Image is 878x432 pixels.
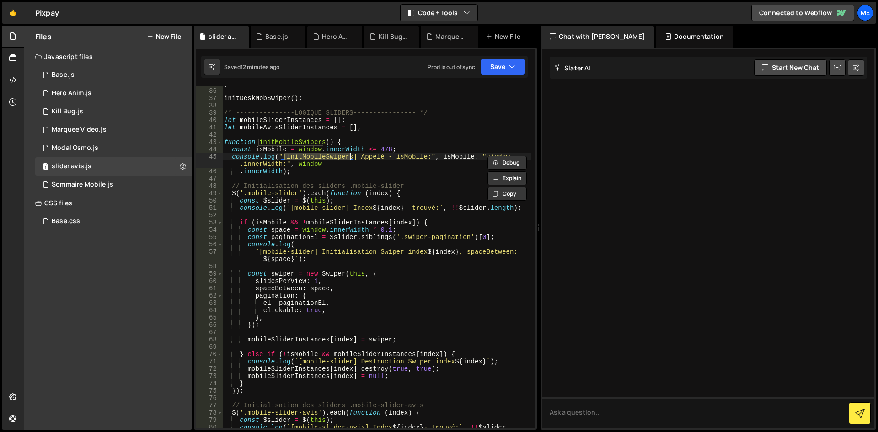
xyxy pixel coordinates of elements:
[52,107,83,116] div: Kill Bug.js
[196,212,223,219] div: 52
[196,351,223,358] div: 70
[196,277,223,285] div: 60
[196,307,223,314] div: 64
[209,32,238,41] div: slider avis.js
[196,234,223,241] div: 55
[487,171,527,185] button: Explain
[241,63,279,71] div: 12 minutes ago
[196,153,223,168] div: 45
[196,402,223,409] div: 77
[196,139,223,146] div: 43
[196,131,223,139] div: 42
[196,102,223,109] div: 38
[196,204,223,212] div: 51
[487,156,527,170] button: Debug
[196,263,223,270] div: 58
[24,194,192,212] div: CSS files
[486,32,524,41] div: New File
[487,187,527,201] button: Copy
[52,181,113,189] div: Sommaire Mobile.js
[52,71,75,79] div: Base.js
[52,126,107,134] div: Marquee Video.js
[196,395,223,402] div: 76
[196,87,223,95] div: 36
[435,32,467,41] div: Marquee Video.js
[196,190,223,197] div: 49
[196,329,223,336] div: 67
[196,197,223,204] div: 50
[322,32,351,41] div: Hero Anim.js
[857,5,873,21] a: Me
[147,33,181,40] button: New File
[35,121,195,139] div: 13787/36018.js
[196,409,223,416] div: 78
[35,102,195,121] div: 13787/40644.js
[196,168,223,175] div: 46
[428,63,475,71] div: Prod is out of sync
[196,146,223,153] div: 44
[196,299,223,307] div: 63
[196,373,223,380] div: 73
[35,7,59,18] div: Pixpay
[379,32,408,41] div: Kill Bug.js
[43,164,48,171] span: 1
[35,66,195,84] div: 13787/39742.js
[196,175,223,182] div: 47
[481,59,525,75] button: Save
[196,248,223,263] div: 57
[196,219,223,226] div: 53
[196,285,223,292] div: 61
[196,241,223,248] div: 56
[196,336,223,343] div: 68
[35,157,195,176] div: 13787/38639.js
[196,226,223,234] div: 54
[656,26,733,48] div: Documentation
[196,314,223,321] div: 65
[196,365,223,373] div: 72
[196,416,223,424] div: 79
[751,5,854,21] a: Connected to Webflow
[196,270,223,277] div: 59
[265,32,288,41] div: Base.js
[35,212,192,230] div: 13787/35005.css
[52,144,98,152] div: Modal Osmo.js
[52,217,80,225] div: Base.css
[2,2,24,24] a: 🤙
[196,380,223,387] div: 74
[554,64,591,72] h2: Slater AI
[24,48,192,66] div: Javascript files
[52,162,91,171] div: slider avis.js
[35,84,195,102] div: 13787/37688.js
[196,387,223,395] div: 75
[196,182,223,190] div: 48
[35,139,195,157] div: 13787/35841.js
[196,117,223,124] div: 40
[196,358,223,365] div: 71
[541,26,654,48] div: Chat with [PERSON_NAME]
[196,321,223,329] div: 66
[196,292,223,299] div: 62
[196,124,223,131] div: 41
[196,95,223,102] div: 37
[401,5,477,21] button: Code + Tools
[754,59,827,76] button: Start new chat
[35,176,195,194] div: 13787/41547.js
[52,89,91,97] div: Hero Anim.js
[224,63,279,71] div: Saved
[196,109,223,117] div: 39
[35,32,52,42] h2: Files
[196,343,223,351] div: 69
